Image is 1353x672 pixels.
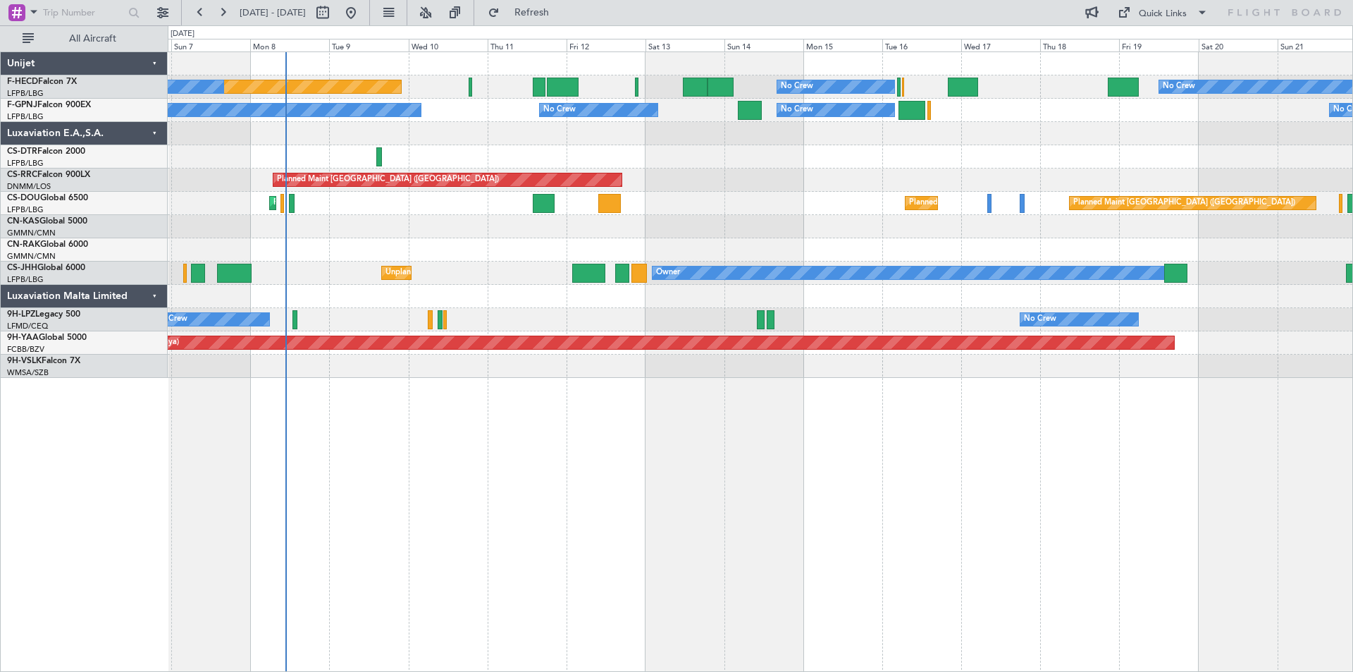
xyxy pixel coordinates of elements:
[7,310,35,319] span: 9H-LPZ
[7,194,40,202] span: CS-DOU
[781,99,813,121] div: No Crew
[7,171,90,179] a: CS-RRCFalcon 900LX
[240,6,306,19] span: [DATE] - [DATE]
[882,39,961,51] div: Tue 16
[277,169,499,190] div: Planned Maint [GEOGRAPHIC_DATA] ([GEOGRAPHIC_DATA])
[1163,76,1195,97] div: No Crew
[7,78,77,86] a: F-HECDFalcon 7X
[329,39,408,51] div: Tue 9
[7,158,44,169] a: LFPB/LBG
[7,321,48,331] a: LFMD/CEQ
[1073,193,1295,214] div: Planned Maint [GEOGRAPHIC_DATA] ([GEOGRAPHIC_DATA])
[43,2,124,23] input: Trip Number
[7,101,37,109] span: F-GPNJ
[7,194,88,202] a: CS-DOUGlobal 6500
[7,111,44,122] a: LFPB/LBG
[567,39,645,51] div: Fri 12
[1119,39,1198,51] div: Fri 19
[1199,39,1278,51] div: Sat 20
[781,76,813,97] div: No Crew
[7,357,80,365] a: 9H-VSLKFalcon 7X
[7,228,56,238] a: GMMN/CMN
[481,1,566,24] button: Refresh
[7,264,85,272] a: CS-JHHGlobal 6000
[1040,39,1119,51] div: Thu 18
[7,334,87,342] a: 9H-YAAGlobal 5000
[37,34,149,44] span: All Aircraft
[7,217,39,226] span: CN-KAS
[7,334,39,342] span: 9H-YAA
[1139,7,1187,21] div: Quick Links
[645,39,724,51] div: Sat 13
[409,39,488,51] div: Wed 10
[656,262,680,283] div: Owner
[7,251,56,262] a: GMMN/CMN
[7,274,44,285] a: LFPB/LBG
[171,39,250,51] div: Sun 7
[250,39,329,51] div: Mon 8
[7,147,37,156] span: CS-DTR
[724,39,803,51] div: Sun 14
[7,240,40,249] span: CN-RAK
[7,101,91,109] a: F-GPNJFalcon 900EX
[7,240,88,249] a: CN-RAKGlobal 6000
[7,344,44,355] a: FCBB/BZV
[1111,1,1215,24] button: Quick Links
[7,147,85,156] a: CS-DTRFalcon 2000
[7,88,44,99] a: LFPB/LBG
[16,28,153,50] button: All Aircraft
[7,367,49,378] a: WMSA/SZB
[171,28,194,40] div: [DATE]
[7,217,87,226] a: CN-KASGlobal 5000
[7,181,51,192] a: DNMM/LOS
[7,171,37,179] span: CS-RRC
[502,8,562,18] span: Refresh
[803,39,882,51] div: Mon 15
[909,193,1131,214] div: Planned Maint [GEOGRAPHIC_DATA] ([GEOGRAPHIC_DATA])
[385,262,631,283] div: Unplanned Maint [GEOGRAPHIC_DATA] ([GEOGRAPHIC_DATA] Intl)
[7,78,38,86] span: F-HECD
[488,39,567,51] div: Thu 11
[7,264,37,272] span: CS-JHH
[155,309,187,330] div: No Crew
[7,204,44,215] a: LFPB/LBG
[7,310,80,319] a: 9H-LPZLegacy 500
[1024,309,1056,330] div: No Crew
[7,357,42,365] span: 9H-VSLK
[543,99,576,121] div: No Crew
[961,39,1040,51] div: Wed 17
[273,193,495,214] div: Planned Maint [GEOGRAPHIC_DATA] ([GEOGRAPHIC_DATA])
